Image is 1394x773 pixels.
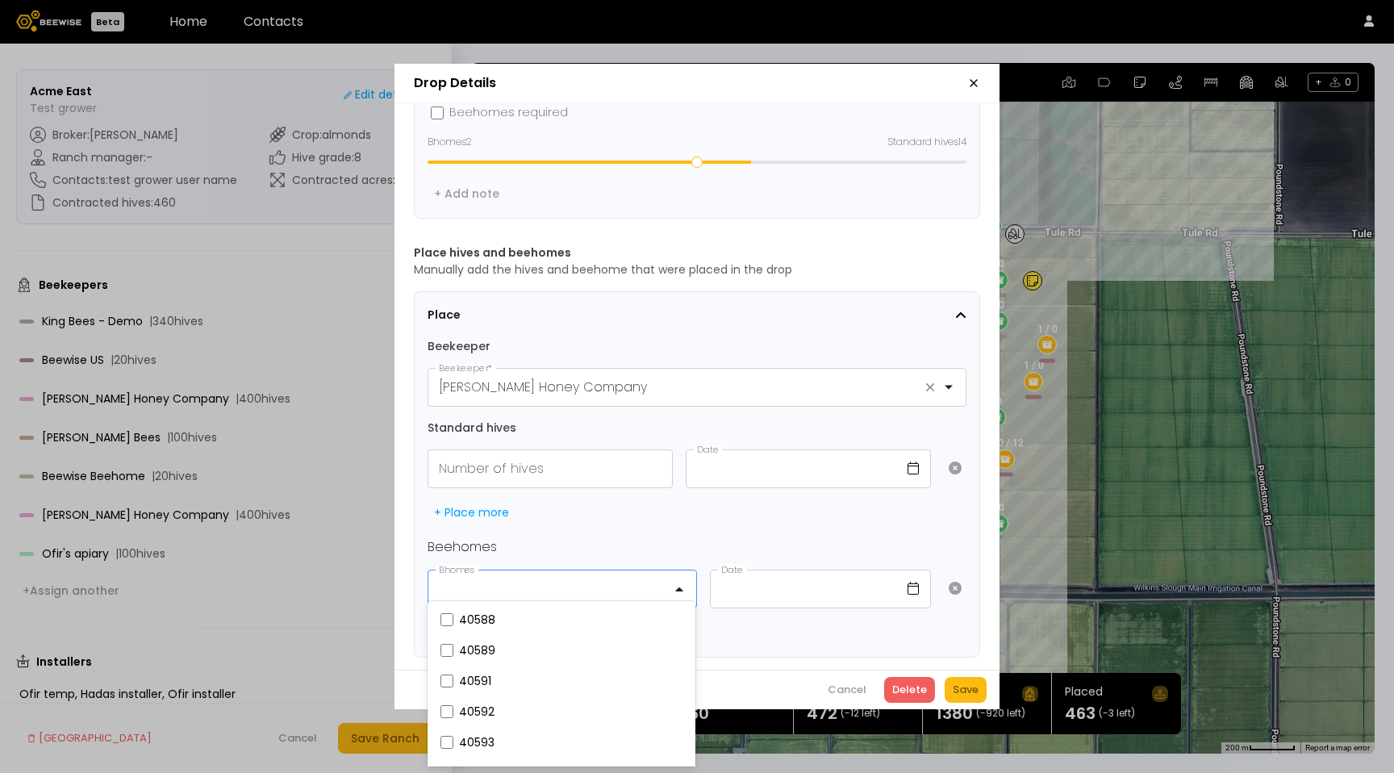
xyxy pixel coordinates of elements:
[459,645,495,656] label: 40589
[953,682,979,698] div: Save
[434,505,509,520] div: + Place more
[414,77,496,90] h2: Drop Details
[945,677,987,703] button: Save
[820,677,874,703] button: Cancel
[414,244,980,261] h3: Place hives and beehomes
[434,186,499,201] div: + Add note
[892,682,927,698] div: Delete
[828,682,866,698] div: Cancel
[428,307,629,324] span: Place
[428,135,472,149] span: Bhomes 2
[887,135,966,149] span: Standard hives 14
[428,537,966,557] h4: Beehomes
[428,307,955,324] div: Place
[459,737,495,748] label: 40593
[459,675,491,687] label: 40591
[459,614,495,625] label: 40588
[428,420,966,437] h4: Standard hives
[428,182,506,205] button: + Add note
[459,706,495,717] label: 40592
[428,338,966,355] h4: Beekeeper
[428,501,515,524] button: + Place more
[449,104,568,121] label: Beehomes required
[884,677,935,703] button: Delete
[414,261,980,278] p: Manually add the hives and beehome that were placed in the drop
